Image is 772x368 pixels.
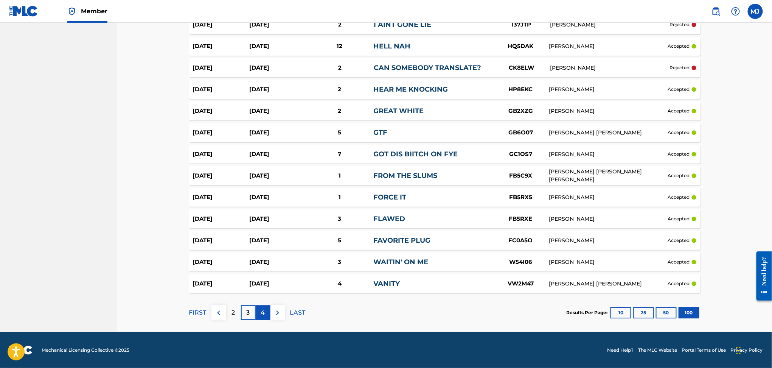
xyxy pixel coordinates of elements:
span: Mechanical Licensing Collective © 2025 [42,347,129,354]
div: [DATE] [193,193,249,202]
div: [DATE] [193,20,250,29]
div: W54I06 [492,258,549,267]
a: Need Help? [607,347,634,354]
p: 3 [247,308,250,317]
div: [PERSON_NAME] [549,150,668,158]
p: accepted [668,43,690,50]
div: [DATE] [193,236,249,245]
p: FIRST [189,308,207,317]
div: 3 [306,215,373,223]
div: [PERSON_NAME] [549,258,668,266]
img: help [731,7,740,16]
div: 4 [306,279,373,288]
div: Drag [736,339,741,362]
div: [PERSON_NAME] [549,193,668,201]
a: GTF [374,128,388,137]
a: WAITIN' ON ME [374,258,429,266]
div: [DATE] [193,258,249,267]
div: 7 [306,150,373,159]
a: FROM THE SLUMS [374,172,438,180]
div: [DATE] [249,150,306,159]
div: [DATE] [249,258,306,267]
p: rejected [669,64,690,71]
img: logo [9,346,33,355]
img: left [214,308,223,317]
div: [PERSON_NAME] [549,86,668,94]
div: I37JTP [493,20,550,29]
div: [DATE] [249,128,306,137]
div: CK8ELW [493,64,550,72]
div: 1 [306,172,373,180]
a: Portal Terms of Use [682,347,726,354]
a: FAVORITE PLUG [374,236,431,245]
div: GB2XZG [492,107,549,115]
div: [DATE] [249,236,306,245]
div: 2 [306,107,373,115]
div: GC1OS7 [492,150,549,159]
div: [DATE] [249,42,306,51]
div: FB5RX5 [492,193,549,202]
p: accepted [668,259,690,265]
div: 5 [306,236,373,245]
div: GB6O07 [492,128,549,137]
p: accepted [668,280,690,287]
div: [DATE] [249,279,306,288]
div: [DATE] [193,279,249,288]
div: User Menu [748,4,763,19]
button: 50 [656,307,677,318]
a: VANITY [374,279,400,288]
iframe: Chat Widget [734,332,772,368]
div: VW2M47 [492,279,549,288]
div: [PERSON_NAME] [549,107,668,115]
a: FLAWED [374,215,405,223]
div: [DATE] [193,150,249,159]
div: 5 [306,128,373,137]
p: accepted [668,215,690,222]
a: Public Search [708,4,724,19]
a: HEAR ME KNOCKING [374,85,448,94]
div: 1 [306,193,373,202]
div: HQ5DAK [492,42,549,51]
div: [DATE] [249,107,306,115]
a: CAN SOMEBODY TRANSLATE? [374,64,481,72]
a: GOT DIS BIITCH ON FYE [374,150,458,158]
div: [DATE] [249,172,306,180]
p: accepted [668,172,690,179]
p: LAST [290,308,306,317]
div: FB5C9X [492,172,549,180]
div: [PERSON_NAME] [549,42,668,50]
p: 4 [261,308,265,317]
div: [DATE] [249,193,306,202]
img: Top Rightsholder [67,7,76,16]
a: HELL NAH [374,42,411,50]
p: rejected [669,21,690,28]
button: 100 [679,307,699,318]
div: [DATE] [193,128,249,137]
div: Help [728,4,743,19]
div: [PERSON_NAME] [549,215,668,223]
div: [DATE] [249,215,306,223]
img: right [273,308,282,317]
a: GREAT WHITE [374,107,424,115]
div: [DATE] [193,107,249,115]
p: accepted [668,237,690,244]
div: 12 [306,42,373,51]
div: 2 [306,85,373,94]
div: [DATE] [249,64,306,72]
iframe: Resource Center [751,245,772,306]
button: 25 [633,307,654,318]
div: [PERSON_NAME] [PERSON_NAME] [549,129,668,137]
a: The MLC Website [638,347,677,354]
span: Member [81,7,107,16]
p: 2 [232,308,235,317]
a: Privacy Policy [731,347,763,354]
p: accepted [668,151,690,157]
div: [DATE] [249,20,306,29]
div: 2 [306,64,374,72]
button: 10 [610,307,631,318]
a: FORCE IT [374,193,407,201]
div: [PERSON_NAME] [PERSON_NAME] [549,280,668,288]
